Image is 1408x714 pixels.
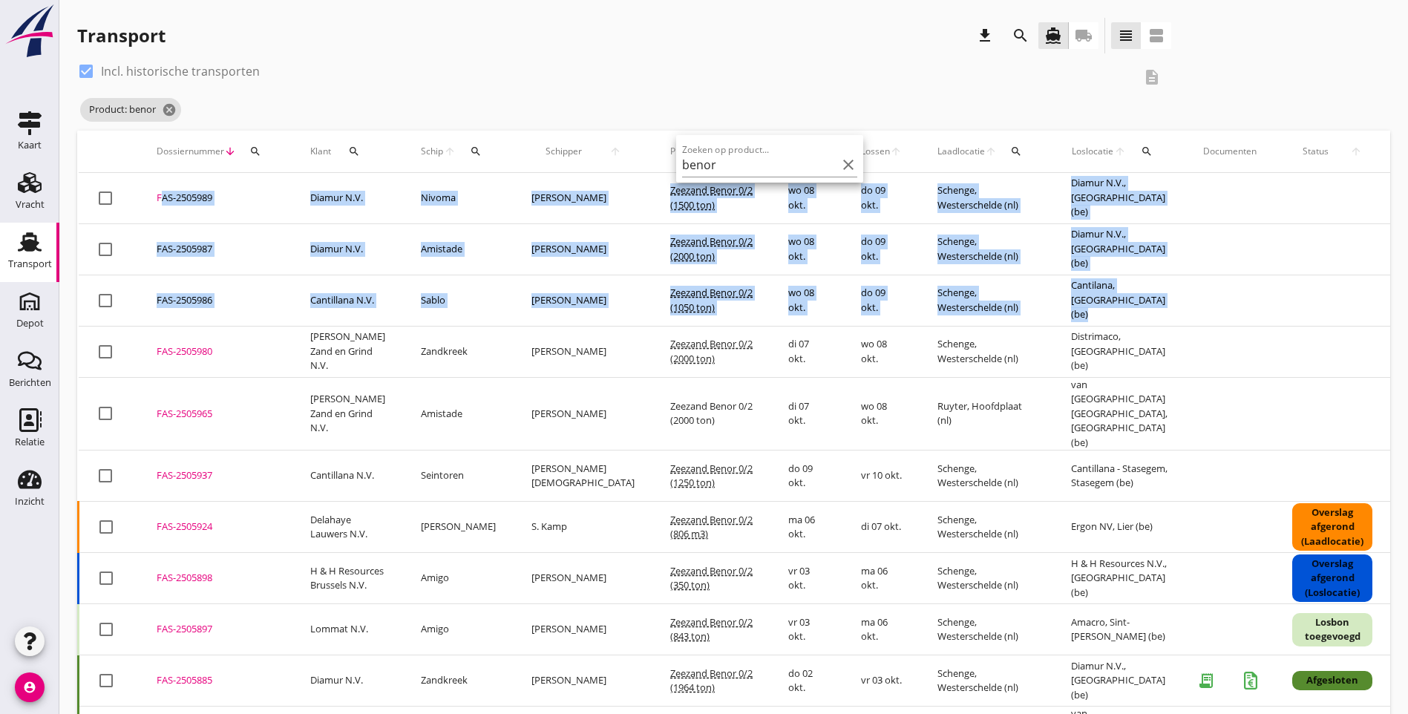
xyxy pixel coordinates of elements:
[670,513,753,541] span: Zeezand Benor 0/2 (806 m3)
[843,377,920,451] td: wo 08 okt.
[670,564,753,592] span: Zeezand Benor 0/2 (350 ton)
[1053,275,1185,326] td: Cantilana, [GEOGRAPHIC_DATA] (be)
[770,451,843,502] td: do 09 okt.
[985,145,997,157] i: arrow_upward
[770,326,843,377] td: di 07 okt.
[843,451,920,502] td: vr 10 okt.
[514,223,652,275] td: [PERSON_NAME]
[1053,604,1185,655] td: Amacro, Sint-[PERSON_NAME] (be)
[514,553,652,604] td: [PERSON_NAME]
[770,223,843,275] td: wo 08 okt.
[292,655,403,707] td: Diamur N.V.
[976,27,994,45] i: download
[1053,326,1185,377] td: Distrimaco, [GEOGRAPHIC_DATA] (be)
[1012,27,1029,45] i: search
[670,462,753,490] span: Zeezand Benor 0/2 (1250 ton)
[157,571,275,586] div: FAS-2505898
[770,275,843,326] td: wo 08 okt.
[920,553,1053,604] td: Schenge, Westerschelde (nl)
[843,655,920,707] td: vr 03 okt.
[8,259,52,269] div: Transport
[770,553,843,604] td: vr 03 okt.
[9,378,51,387] div: Berichten
[770,377,843,451] td: di 07 okt.
[514,377,652,451] td: [PERSON_NAME]
[18,140,42,150] div: Kaart
[1053,223,1185,275] td: Diamur N.V., [GEOGRAPHIC_DATA] (be)
[157,145,224,158] span: Dossiernummer
[1292,671,1372,690] div: Afgesloten
[670,337,753,365] span: Zeezand Benor 0/2 (2000 ton)
[224,145,236,157] i: arrow_downward
[1010,145,1022,157] i: search
[310,134,385,169] div: Klant
[157,242,275,257] div: FAS-2505987
[890,145,902,157] i: arrow_upward
[1292,613,1372,646] div: Losbon toegevoegd
[1292,503,1372,551] div: Overslag afgerond (Laadlocatie)
[292,223,403,275] td: Diamur N.V.
[1141,145,1153,157] i: search
[77,24,166,48] div: Transport
[162,102,177,117] i: cancel
[403,326,514,377] td: Zandkreek
[16,318,44,328] div: Depot
[514,604,652,655] td: [PERSON_NAME]
[1053,377,1185,451] td: van [GEOGRAPHIC_DATA] [GEOGRAPHIC_DATA], [GEOGRAPHIC_DATA] (be)
[1147,27,1165,45] i: view_agenda
[292,553,403,604] td: H & H Resources Brussels N.V.
[348,145,360,157] i: search
[652,377,770,451] td: Zeezand Benor 0/2 (2000 ton)
[1292,145,1340,158] span: Status
[292,451,403,502] td: Cantillana N.V.
[1203,145,1257,158] div: Documenten
[670,235,753,263] span: Zeezand Benor 0/2 (2000 ton)
[292,377,403,451] td: [PERSON_NAME] Zand en Grind N.V.
[670,615,753,643] span: Zeezand Benor 0/2 (843 ton)
[670,286,753,314] span: Zeezand Benor 0/2 (1050 ton)
[292,275,403,326] td: Cantillana N.V.
[1071,145,1114,158] span: Loslocatie
[670,145,702,158] span: Product
[670,666,753,695] span: Zeezand Benor 0/2 (1964 ton)
[920,502,1053,553] td: Schenge, Westerschelde (nl)
[1044,27,1062,45] i: directions_boat
[470,145,482,157] i: search
[514,173,652,224] td: [PERSON_NAME]
[861,145,890,158] span: Lossen
[920,655,1053,707] td: Schenge, Westerschelde (nl)
[292,326,403,377] td: [PERSON_NAME] Zand en Grind N.V.
[16,200,45,209] div: Vracht
[157,622,275,637] div: FAS-2505897
[843,223,920,275] td: do 09 okt.
[1053,655,1185,707] td: Diamur N.V., [GEOGRAPHIC_DATA] (be)
[292,604,403,655] td: Lommat N.V.
[403,502,514,553] td: [PERSON_NAME]
[531,145,595,158] span: Schipper
[1053,553,1185,604] td: H & H Resources N.V., [GEOGRAPHIC_DATA] (be)
[514,655,652,707] td: [PERSON_NAME]
[843,553,920,604] td: ma 06 okt.
[157,344,275,359] div: FAS-2505980
[403,377,514,451] td: Amistade
[157,293,275,308] div: FAS-2505986
[403,604,514,655] td: Amigo
[682,153,836,177] input: Zoeken op product...
[843,326,920,377] td: wo 08 okt.
[920,451,1053,502] td: Schenge, Westerschelde (nl)
[843,173,920,224] td: do 09 okt.
[770,173,843,224] td: wo 08 okt.
[920,223,1053,275] td: Schenge, Westerschelde (nl)
[80,98,181,122] span: Product: benor
[843,502,920,553] td: di 07 okt.
[403,223,514,275] td: Amistade
[403,451,514,502] td: Seintoren
[920,275,1053,326] td: Schenge, Westerschelde (nl)
[1292,554,1372,603] div: Overslag afgerond (Loslocatie)
[1340,145,1373,157] i: arrow_upward
[3,4,56,59] img: logo-small.a267ee39.svg
[403,173,514,224] td: Nivoma
[101,64,260,79] label: Incl. historische transporten
[937,145,985,158] span: Laadlocatie
[1114,145,1127,157] i: arrow_upward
